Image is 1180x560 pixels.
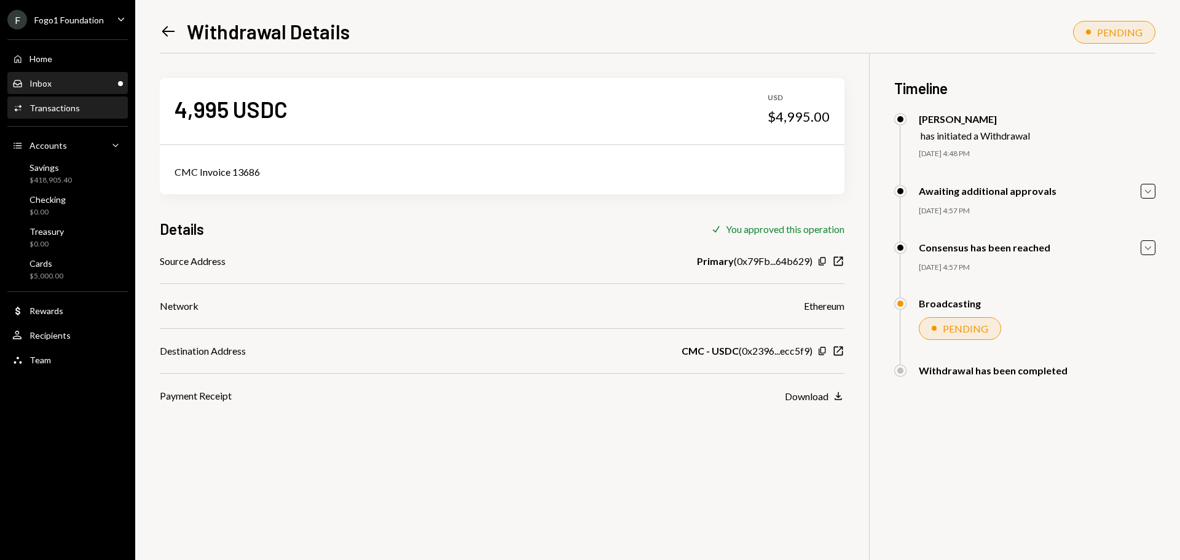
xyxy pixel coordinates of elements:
[919,365,1068,376] div: Withdrawal has been completed
[160,299,199,314] div: Network
[7,134,128,156] a: Accounts
[804,299,844,314] div: Ethereum
[29,306,63,316] div: Rewards
[697,254,812,269] div: ( 0x79Fb...64b629 )
[29,226,64,237] div: Treasury
[7,299,128,321] a: Rewards
[919,242,1050,253] div: Consensus has been reached
[29,140,67,151] div: Accounts
[187,19,350,44] h1: Withdrawal Details
[160,254,226,269] div: Source Address
[726,223,844,235] div: You approved this operation
[29,271,63,282] div: $5,000.00
[697,254,734,269] b: Primary
[160,388,232,403] div: Payment Receipt
[785,390,844,403] button: Download
[29,355,51,365] div: Team
[7,191,128,220] a: Checking$0.00
[919,262,1155,273] div: [DATE] 4:57 PM
[7,324,128,346] a: Recipients
[29,239,64,250] div: $0.00
[682,344,812,358] div: ( 0x2396...ecc5f9 )
[768,108,830,125] div: $4,995.00
[943,323,988,334] div: PENDING
[29,194,66,205] div: Checking
[7,223,128,252] a: Treasury$0.00
[785,390,828,402] div: Download
[7,10,27,30] div: F
[29,207,66,218] div: $0.00
[7,254,128,284] a: Cards$5,000.00
[175,95,288,123] div: 4,995 USDC
[7,47,128,69] a: Home
[768,93,830,103] div: USD
[29,53,52,64] div: Home
[29,258,63,269] div: Cards
[919,185,1056,197] div: Awaiting additional approvals
[921,130,1030,141] div: has initiated a Withdrawal
[919,206,1155,216] div: [DATE] 4:57 PM
[29,78,52,89] div: Inbox
[7,97,128,119] a: Transactions
[160,344,246,358] div: Destination Address
[160,219,204,239] h3: Details
[894,78,1155,98] h3: Timeline
[29,162,72,173] div: Savings
[29,103,80,113] div: Transactions
[919,149,1155,159] div: [DATE] 4:48 PM
[34,15,104,25] div: Fogo1 Foundation
[29,175,72,186] div: $418,905.40
[919,298,981,309] div: Broadcasting
[7,159,128,188] a: Savings$418,905.40
[7,72,128,94] a: Inbox
[7,349,128,371] a: Team
[682,344,739,358] b: CMC - USDC
[29,330,71,341] div: Recipients
[919,113,1030,125] div: [PERSON_NAME]
[175,165,830,179] div: CMC Invoice 13686
[1097,26,1143,38] div: PENDING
